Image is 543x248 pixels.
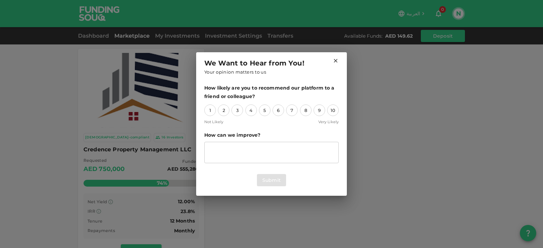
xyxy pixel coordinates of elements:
[273,104,284,116] div: 6
[231,104,243,116] div: 3
[218,104,229,116] div: 2
[204,58,304,69] span: We Want to Hear from You!
[204,104,216,116] div: 1
[204,69,266,76] span: Your opinion matters to us
[300,104,312,116] div: 8
[314,104,325,116] div: 9
[204,142,339,163] div: suggestion
[245,104,257,116] div: 4
[318,119,339,125] span: Very Likely
[209,145,334,160] textarea: suggestion
[286,104,298,116] div: 7
[327,104,339,116] div: 10
[204,131,339,139] span: How can we improve?
[259,104,270,116] div: 5
[204,119,223,125] span: Not Likely
[204,84,339,100] span: How likely are you to recommend our platform to a friend or colleague?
